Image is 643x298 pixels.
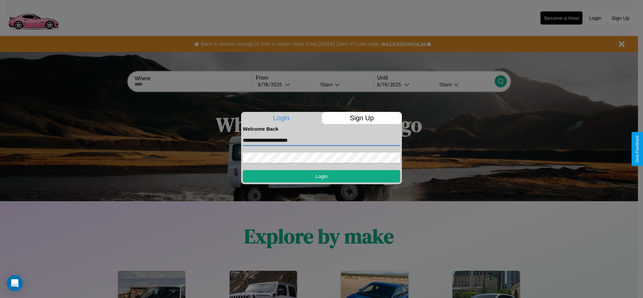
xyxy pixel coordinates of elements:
[243,170,400,182] button: Login
[243,126,400,132] h4: Welcome Back
[322,112,402,124] p: Sign Up
[635,135,640,163] div: Give Feedback
[241,112,321,124] p: Login
[7,275,23,291] div: Open Intercom Messenger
